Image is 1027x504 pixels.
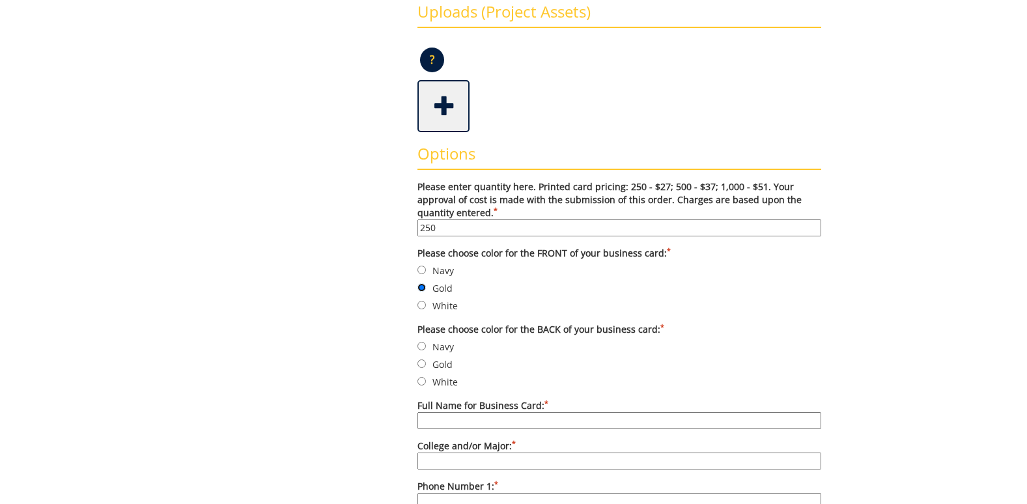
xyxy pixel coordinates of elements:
[417,283,426,292] input: Gold
[417,357,821,371] label: Gold
[417,412,821,429] input: Full Name for Business Card:*
[417,399,821,429] label: Full Name for Business Card:
[417,339,821,354] label: Navy
[417,281,821,295] label: Gold
[417,266,426,274] input: Navy
[417,3,821,28] h3: Uploads (Project Assets)
[417,301,426,309] input: White
[417,180,821,236] label: Please enter quantity here. Printed card pricing: 250 - $27; 500 - $37; 1,000 - $51. Your approva...
[417,377,426,385] input: White
[417,359,426,368] input: Gold
[417,374,821,389] label: White
[417,440,821,469] label: College and/or Major:
[417,298,821,313] label: White
[417,453,821,469] input: College and/or Major:*
[420,48,444,72] p: ?
[417,219,821,236] input: Please enter quantity here. Printed card pricing: 250 - $27; 500 - $37; 1,000 - $51. Your approva...
[417,323,821,336] label: Please choose color for the BACK of your business card:
[417,342,426,350] input: Navy
[417,145,821,170] h3: Options
[417,263,821,277] label: Navy
[417,247,821,260] label: Please choose color for the FRONT of your business card:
